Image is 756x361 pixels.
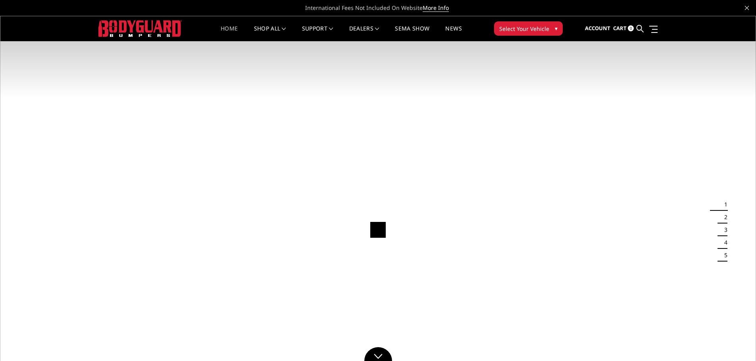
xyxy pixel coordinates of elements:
a: Home [221,26,238,41]
a: Dealers [349,26,379,41]
button: 5 of 5 [719,249,727,262]
button: 1 of 5 [719,198,727,211]
a: Cart 0 [613,18,634,39]
button: 4 of 5 [719,236,727,249]
a: SEMA Show [395,26,429,41]
span: Account [585,25,610,32]
a: Account [585,18,610,39]
a: shop all [254,26,286,41]
span: ▾ [555,24,558,32]
button: Select Your Vehicle [494,21,563,36]
span: 0 [628,25,634,31]
span: Cart [613,25,627,32]
img: BODYGUARD BUMPERS [98,20,182,36]
button: 3 of 5 [719,223,727,236]
span: Select Your Vehicle [499,25,549,33]
a: News [445,26,462,41]
a: More Info [423,4,449,12]
a: Support [302,26,333,41]
button: 2 of 5 [719,211,727,223]
a: Click to Down [364,347,392,361]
